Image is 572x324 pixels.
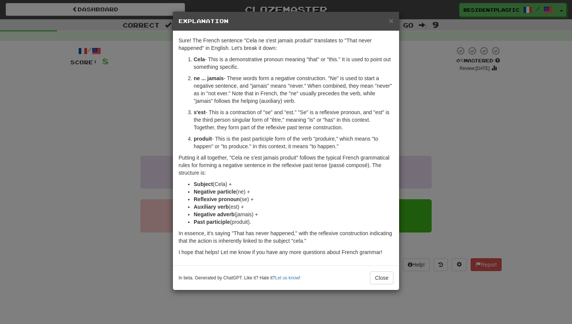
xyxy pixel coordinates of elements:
[194,218,393,226] li: (produit).
[194,181,213,187] strong: Subject
[179,248,393,256] p: I hope that helps! Let me know if you have any more questions about French grammar!
[194,136,212,142] strong: produit
[194,211,235,217] strong: Negative adverb
[179,154,393,177] p: Putting it all together, "Cela ne s'est jamais produit" follows the typical French grammatical ru...
[194,211,393,218] li: (jamais) +
[389,17,393,25] button: Close
[179,229,393,245] p: In essence, it's saying "That has never happened," with the reflexive construction indicating tha...
[194,219,230,225] strong: Past participle
[194,180,393,188] li: (Cela) +
[194,203,393,211] li: (est) +
[179,275,300,281] small: In beta. Generated by ChatGPT. Like it? Hate it? !
[194,204,229,210] strong: Auxiliary verb
[194,56,205,62] strong: Cela
[370,271,393,284] button: Close
[194,75,224,81] strong: ne ... jamais
[194,195,393,203] li: (se) +
[194,196,240,202] strong: Reflexive pronoun
[194,188,393,195] li: (ne) +
[275,275,299,281] a: Let us know
[194,109,393,131] p: - This is a contraction of "se" and "est." "Se" is a reflexive pronoun, and "est" is the third pe...
[179,37,393,52] p: Sure! The French sentence "Cela ne s'est jamais produit" translates to "That never happened" in E...
[179,17,393,25] h5: Explanation
[194,189,236,195] strong: Negative particle
[389,16,393,25] span: ×
[194,135,393,150] p: - This is the past participle form of the verb "produire," which means "to happen" or "to produce...
[194,56,393,71] p: - This is a demonstrative pronoun meaning "that" or "this." It is used to point out something spe...
[194,109,205,115] strong: s'est
[194,74,393,105] p: - These words form a negative construction. "Ne" is used to start a negative sentence, and "jamai...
